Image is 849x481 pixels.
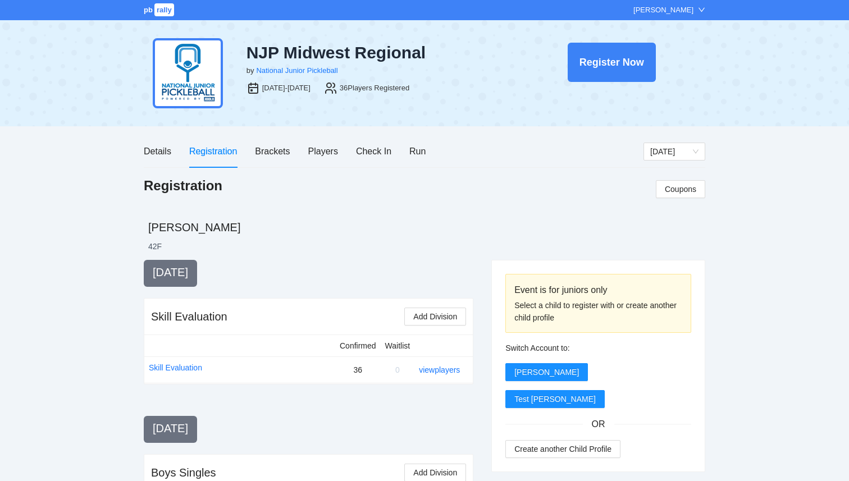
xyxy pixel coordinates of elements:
[514,299,682,324] div: Select a child to register with or create another child profile
[514,443,611,455] span: Create another Child Profile
[568,43,656,82] button: Register Now
[189,144,237,158] div: Registration
[151,309,227,324] div: Skill Evaluation
[404,308,466,326] button: Add Division
[308,144,338,158] div: Players
[650,143,699,160] span: Thursday
[665,183,696,195] span: Coupons
[356,144,391,158] div: Check In
[144,6,153,14] span: pb
[153,266,188,278] span: [DATE]
[340,340,376,352] div: Confirmed
[419,365,460,374] a: view players
[255,144,290,158] div: Brackets
[633,4,693,16] div: [PERSON_NAME]
[385,340,410,352] div: Waitlist
[505,390,605,408] button: Test [PERSON_NAME]
[247,43,509,63] div: NJP Midwest Regional
[262,83,311,94] div: [DATE]-[DATE]
[698,6,705,13] span: down
[413,310,457,323] span: Add Division
[413,466,457,479] span: Add Division
[144,177,222,195] h1: Registration
[335,356,381,383] td: 36
[583,417,614,431] span: OR
[256,66,337,75] a: National Junior Pickleball
[153,38,223,108] img: njp-logo2.png
[505,440,620,458] button: Create another Child Profile
[144,144,171,158] div: Details
[514,393,596,405] span: Test [PERSON_NAME]
[247,65,254,76] div: by
[514,283,682,297] div: Event is for juniors only
[154,3,174,16] span: rally
[153,422,188,434] span: [DATE]
[395,365,400,374] span: 0
[656,180,705,198] button: Coupons
[148,219,705,235] h2: [PERSON_NAME]
[151,465,216,480] div: Boys Singles
[149,361,202,374] a: Skill Evaluation
[505,342,691,354] div: Switch Account to:
[340,83,409,94] div: 36 Players Registered
[144,6,176,14] a: pbrally
[505,363,588,381] button: [PERSON_NAME]
[148,241,162,252] li: 42 F
[514,366,579,378] span: [PERSON_NAME]
[409,144,426,158] div: Run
